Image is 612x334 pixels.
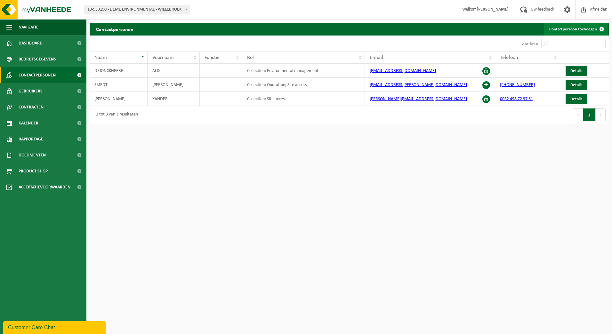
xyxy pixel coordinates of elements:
[19,67,56,83] span: Contactpersonen
[370,55,383,60] span: E-mail
[19,19,38,35] span: Navigatie
[205,55,220,60] span: Functie
[583,108,596,121] button: 1
[90,64,148,78] td: DEJONCKHEERE
[566,80,587,90] a: Details
[544,23,608,36] a: Contactpersoon toevoegen
[94,55,107,60] span: Naam
[85,5,190,14] span: 10-939150 - DEME ENVIRONMENTAL - WILLEBROEK
[19,51,56,67] span: Bedrijfsgegevens
[3,320,107,334] iframe: chat widget
[570,97,582,101] span: Details
[19,131,43,147] span: Rapportage
[152,55,174,60] span: Voornaam
[242,64,365,78] td: Collection; Environmental management
[247,55,254,60] span: Rol
[370,83,467,87] a: [EMAIL_ADDRESS][PERSON_NAME][DOMAIN_NAME]
[148,64,199,78] td: ALIX
[242,92,365,106] td: Collection; Site access
[19,147,46,163] span: Documenten
[148,78,199,92] td: [PERSON_NAME]
[596,108,606,121] button: Next
[85,5,190,14] span: 10-939150 - DEME ENVIRONMENTAL - WILLEBROEK
[370,68,436,73] a: [EMAIL_ADDRESS][DOMAIN_NAME]
[570,69,582,73] span: Details
[19,99,44,115] span: Contracten
[570,83,582,87] span: Details
[93,109,138,121] div: 1 tot 3 van 3 resultaten
[19,35,43,51] span: Dashboard
[522,41,538,46] label: Zoeken:
[500,55,518,60] span: Telefoon
[500,83,535,87] a: [PHONE_NUMBER]
[19,83,43,99] span: Gebruikers
[566,66,587,76] a: Details
[90,78,148,92] td: SMEDT
[19,179,70,195] span: Acceptatievoorwaarden
[573,108,583,121] button: Previous
[500,97,533,101] a: 0032 498 72 97 61
[370,97,467,101] a: [PERSON_NAME][EMAIL_ADDRESS][DOMAIN_NAME]
[90,23,140,35] h2: Contactpersonen
[90,92,148,106] td: [PERSON_NAME]
[19,163,48,179] span: Product Shop
[242,78,365,92] td: Collection; Quotation; Site access
[566,94,587,104] a: Details
[477,7,509,12] strong: [PERSON_NAME]
[19,115,38,131] span: Kalender
[148,92,199,106] td: XANDER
